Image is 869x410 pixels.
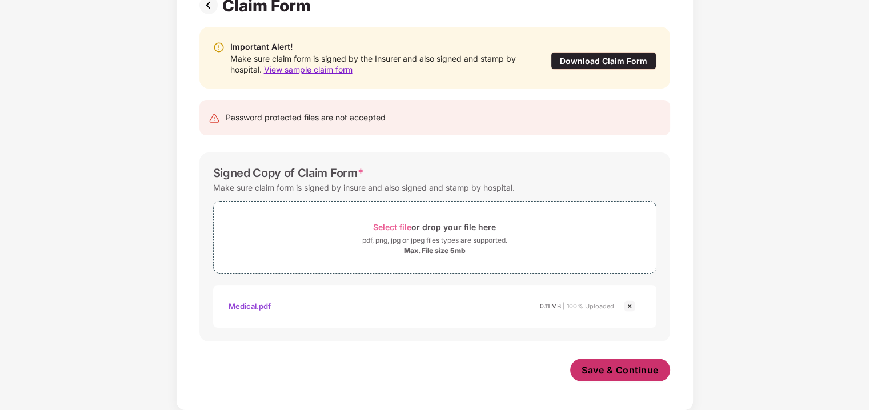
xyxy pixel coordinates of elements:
[582,364,659,376] span: Save & Continue
[404,246,466,255] div: Max. File size 5mb
[229,296,271,316] div: Medical.pdf
[373,219,496,235] div: or drop your file here
[213,166,364,180] div: Signed Copy of Claim Form
[213,180,515,195] div: Make sure claim form is signed by insure and also signed and stamp by hospital.
[373,222,411,232] span: Select file
[230,41,527,53] div: Important Alert!
[264,65,353,74] span: View sample claim form
[551,52,656,70] div: Download Claim Form
[230,53,527,75] div: Make sure claim form is signed by the Insurer and also signed and stamp by hospital.
[362,235,507,246] div: pdf, png, jpg or jpeg files types are supported.
[226,111,386,124] div: Password protected files are not accepted
[214,210,656,264] span: Select fileor drop your file herepdf, png, jpg or jpeg files types are supported.Max. File size 5mb
[623,299,636,313] img: svg+xml;base64,PHN2ZyBpZD0iQ3Jvc3MtMjR4MjQiIHhtbG5zPSJodHRwOi8vd3d3LnczLm9yZy8yMDAwL3N2ZyIgd2lkdG...
[209,112,220,124] img: svg+xml;base64,PHN2ZyB4bWxucz0iaHR0cDovL3d3dy53My5vcmcvMjAwMC9zdmciIHdpZHRoPSIyNCIgaGVpZ2h0PSIyNC...
[563,302,614,310] span: | 100% Uploaded
[213,42,225,53] img: svg+xml;base64,PHN2ZyBpZD0iV2FybmluZ18tXzIweDIwIiBkYXRhLW5hbWU9Ildhcm5pbmcgLSAyMHgyMCIgeG1sbnM9Im...
[570,359,670,381] button: Save & Continue
[540,302,561,310] span: 0.11 MB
